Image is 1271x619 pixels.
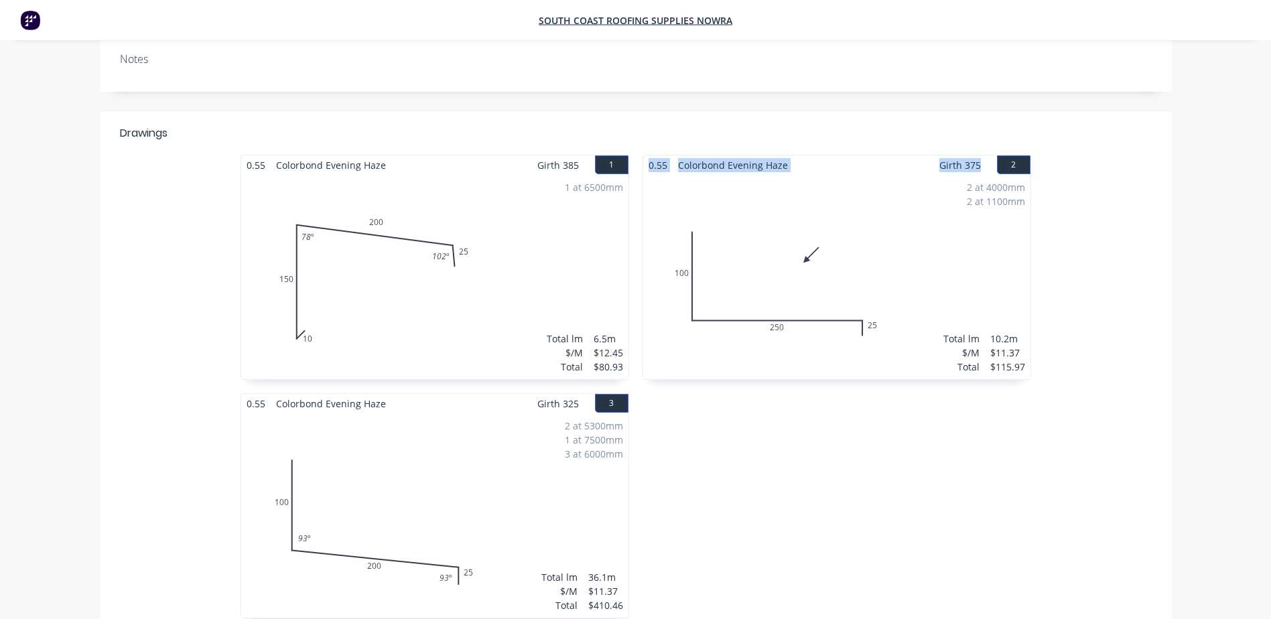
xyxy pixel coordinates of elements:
div: $/M [541,584,578,598]
div: 0101502002578º102º1 at 6500mmTotal lm$/MTotal6.5m$12.45$80.93 [241,175,628,379]
span: Girth 325 [537,394,579,413]
div: 1 at 7500mm [565,433,623,447]
div: 2 at 1100mm [967,194,1025,208]
span: 0.55 [241,155,271,175]
span: Colorbond Evening Haze [271,394,391,413]
div: Total [541,598,578,612]
div: Total [547,360,583,374]
div: 10.2m [990,332,1025,346]
button: 3 [595,394,628,413]
div: Total lm [943,332,980,346]
div: $115.97 [990,360,1025,374]
div: $11.37 [588,584,623,598]
span: 0.55 [643,155,673,175]
div: Total lm [541,570,578,584]
img: Factory [20,10,40,30]
button: 2 [997,155,1030,174]
div: 36.1m [588,570,623,584]
div: 1 at 6500mm [565,180,623,194]
span: Girth 385 [537,155,579,175]
div: 3 at 6000mm [565,447,623,461]
div: 01002002593º93º2 at 5300mm1 at 7500mm3 at 6000mmTotal lm$/MTotal36.1m$11.37$410.46 [241,413,628,618]
div: Total lm [547,332,583,346]
div: 2 at 4000mm [967,180,1025,194]
span: Colorbond Evening Haze [673,155,793,175]
div: $11.37 [990,346,1025,360]
div: 6.5m [594,332,623,346]
button: 1 [595,155,628,174]
div: $80.93 [594,360,623,374]
div: $/M [943,346,980,360]
div: Drawings [120,125,168,141]
div: $410.46 [588,598,623,612]
span: Colorbond Evening Haze [271,155,391,175]
span: 0.55 [241,394,271,413]
div: $12.45 [594,346,623,360]
div: 0100250252 at 4000mm2 at 1100mmTotal lm$/MTotal10.2m$11.37$115.97 [643,175,1030,379]
a: South Coast Roofing Supplies Nowra [539,14,732,27]
div: Total [943,360,980,374]
div: 2 at 5300mm [565,419,623,433]
div: $/M [547,346,583,360]
span: Girth 375 [939,155,981,175]
div: Notes [120,53,1152,66]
